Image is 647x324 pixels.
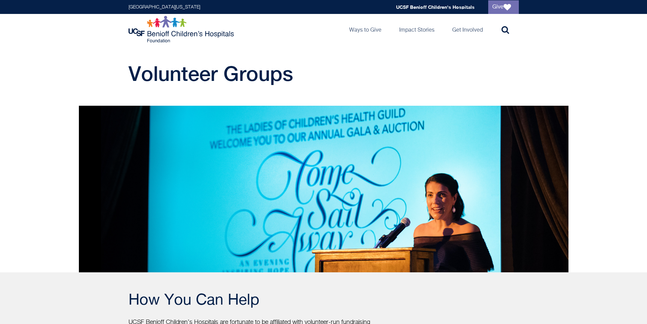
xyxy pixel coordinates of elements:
a: Give [488,0,519,14]
a: [GEOGRAPHIC_DATA][US_STATE] [129,5,200,10]
a: UCSF Benioff Children's Hospitals [396,4,475,10]
a: Impact Stories [394,14,440,45]
span: Volunteer Groups [129,62,293,85]
a: Get Involved [447,14,488,45]
img: Logo for UCSF Benioff Children's Hospitals Foundation [129,16,236,43]
h2: How You Can Help [129,293,390,308]
a: Ways to Give [344,14,387,45]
